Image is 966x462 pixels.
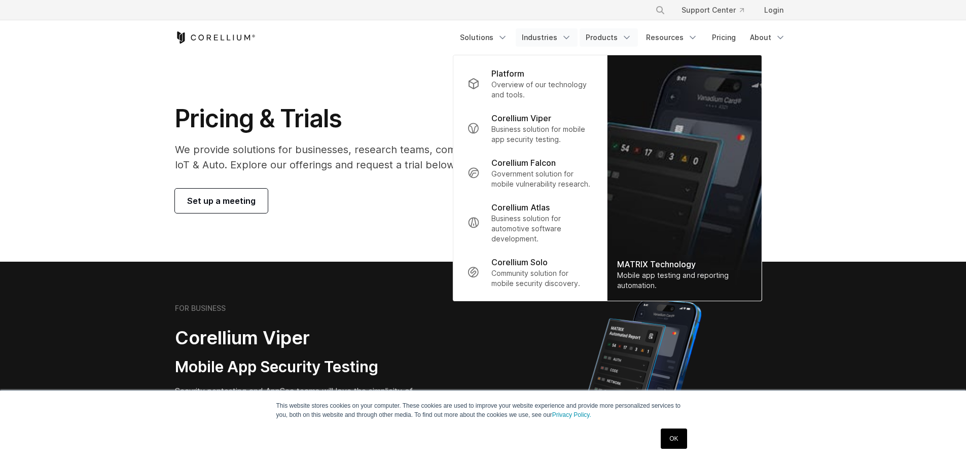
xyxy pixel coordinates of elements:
button: Search [651,1,669,19]
p: Business solution for automotive software development. [491,214,592,244]
div: MATRIX Technology [617,258,751,270]
a: Solutions [454,28,514,47]
p: This website stores cookies on your computer. These cookies are used to improve your website expe... [276,401,690,419]
a: Corellium Viper Business solution for mobile app security testing. [459,106,600,151]
a: Corellium Home [175,31,256,44]
a: Login [756,1,792,19]
a: Resources [640,28,704,47]
p: Corellium Solo [491,256,548,268]
div: Navigation Menu [454,28,792,47]
a: Set up a meeting [175,189,268,213]
a: Privacy Policy. [552,411,591,418]
p: Platform [491,67,524,80]
a: Platform Overview of our technology and tools. [459,61,600,106]
a: About [744,28,792,47]
p: Corellium Falcon [491,157,556,169]
a: Corellium Falcon Government solution for mobile vulnerability research. [459,151,600,195]
a: Corellium Solo Community solution for mobile security discovery. [459,250,600,295]
a: Pricing [706,28,742,47]
div: Navigation Menu [643,1,792,19]
p: Corellium Atlas [491,201,550,214]
h1: Pricing & Trials [175,103,579,134]
a: Corellium Atlas Business solution for automotive software development. [459,195,600,250]
a: MATRIX Technology Mobile app testing and reporting automation. [607,55,761,301]
a: Support Center [673,1,752,19]
p: We provide solutions for businesses, research teams, community individuals, and IoT & Auto. Explo... [175,142,579,172]
h6: FOR BUSINESS [175,304,226,313]
span: Set up a meeting [187,195,256,207]
p: Overview of our technology and tools. [491,80,592,100]
p: Corellium Viper [491,112,551,124]
p: Community solution for mobile security discovery. [491,268,592,289]
h3: Mobile App Security Testing [175,358,435,377]
a: Products [580,28,638,47]
p: Government solution for mobile vulnerability research. [491,169,592,189]
img: Matrix_WebNav_1x [607,55,761,301]
div: Mobile app testing and reporting automation. [617,270,751,291]
h2: Corellium Viper [175,327,435,349]
a: Industries [516,28,578,47]
a: OK [661,429,687,449]
p: Security pentesting and AppSec teams will love the simplicity of automated report generation comb... [175,385,435,421]
p: Business solution for mobile app security testing. [491,124,592,145]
